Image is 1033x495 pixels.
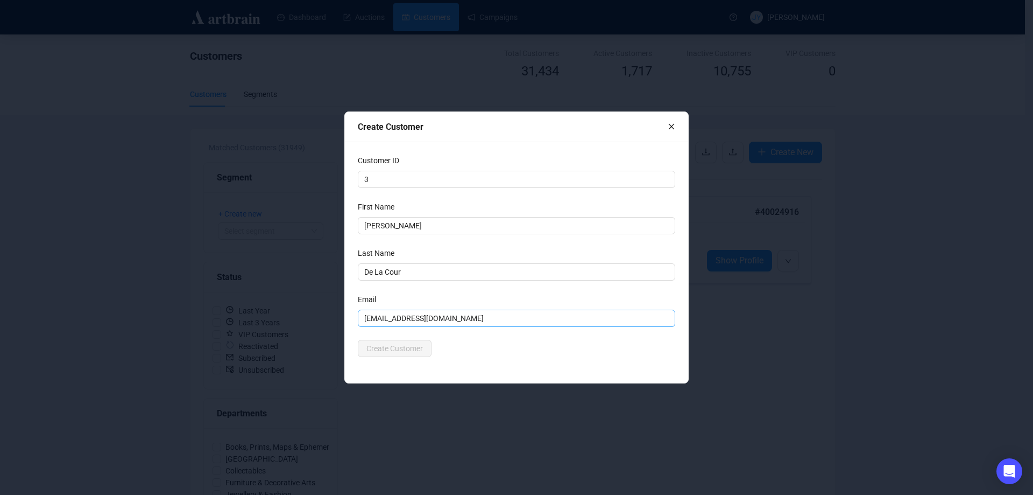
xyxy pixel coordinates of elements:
[358,247,401,259] label: Last Name
[358,120,668,134] div: Create Customer
[668,123,675,130] span: close
[358,217,675,234] input: First Name
[358,171,675,188] input: External ID
[358,310,675,327] input: Email Address
[996,458,1022,484] div: Open Intercom Messenger
[358,294,383,305] label: Email
[358,340,431,357] button: Create Customer
[358,263,675,281] input: Last Name
[358,155,406,166] label: Customer ID
[358,201,401,213] label: First Name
